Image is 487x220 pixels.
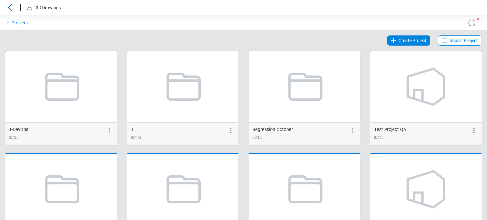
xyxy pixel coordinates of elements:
[36,5,61,10] span: 3D Drawings
[252,135,263,140] span: 10/04/2024 09:17:22
[374,126,406,133] div: Test Project QA
[450,37,478,44] span: Import Project
[387,35,430,46] a: Create Project
[399,37,426,44] span: Create Project
[9,126,28,133] div: T-DevOps
[252,127,293,132] span: Regression October
[131,127,134,132] span: T
[374,135,384,140] span: 10/08/2024 16:09:53
[9,127,28,132] span: T-DevOps
[131,135,141,140] span: 09/20/2024 13:58:13
[131,126,141,133] div: T
[252,126,293,133] div: Regression October
[374,127,406,132] span: Test Project QA
[9,135,19,140] span: 09/20/2024 12:15:05
[11,19,28,27] a: Projects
